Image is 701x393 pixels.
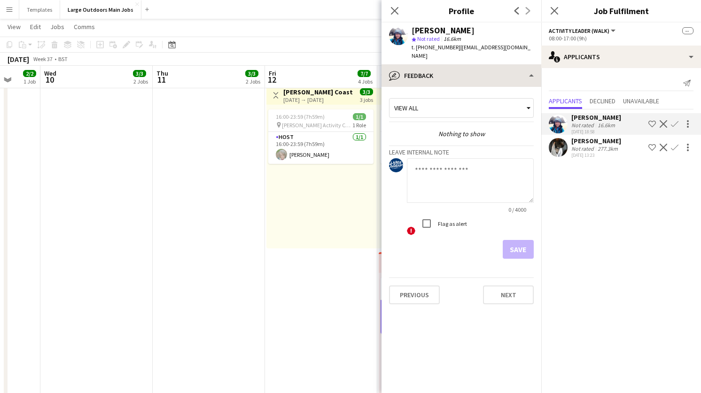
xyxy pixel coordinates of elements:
a: Comms [70,21,99,33]
span: Jobs [50,23,64,31]
span: Fri [269,69,276,77]
span: 12 [267,74,276,85]
app-job-card: 08:00-17:00 (9h)0/1 [PERSON_NAME] Activity Centre1 RoleActivity Leader (Walk)2A0/108:00-17:00 (9h) [381,277,486,334]
h3: Leave internal note [389,148,534,156]
div: 1 Job [23,78,36,85]
button: Large Outdoors Main Jobs [60,0,141,19]
button: Next [483,285,534,304]
div: [DATE] 13:23 [571,152,621,158]
span: Thu [156,69,168,77]
h3: [PERSON_NAME] Coast Walking Weekend [283,88,353,96]
button: Previous [389,285,440,304]
span: 2/2 [23,70,36,77]
span: View [8,23,21,31]
div: 16.6km [596,122,617,129]
div: [DATE] → [DATE] [283,96,353,103]
div: Nothing to show [389,130,534,138]
span: 16:00-23:59 (7h59m) [276,113,325,120]
a: View [4,21,24,33]
app-job-card: 08:00-16:00 (8h)1/1 [PERSON_NAME] Activity Centre1 RoleHost1/108:00-16:00 (8h)[PERSON_NAME] [381,109,486,164]
div: 2 Jobs [133,78,148,85]
span: 0 / 4000 [501,206,534,213]
div: [PERSON_NAME] [412,26,475,35]
div: Feedback [382,64,541,87]
h3: Job Fulfilment [541,5,701,17]
span: ! [407,227,415,235]
app-card-role: Host1/116:00-23:59 (7h59m)[PERSON_NAME] [268,132,374,164]
label: Flag as alert [436,220,467,227]
span: 3/3 [133,70,146,77]
div: 3 jobs [360,95,373,103]
div: [PERSON_NAME] [571,137,621,145]
span: 3/3 [360,88,373,95]
div: 4 Jobs [358,78,373,85]
div: [DATE] [8,54,29,64]
span: [PERSON_NAME] Activity Centre [282,122,352,129]
span: Not rated [417,35,440,42]
a: Jobs [47,21,68,33]
div: [DATE] 18:58 [571,129,621,135]
span: Week 37 [31,55,55,62]
span: t. [PHONE_NUMBER] [412,44,460,51]
h3: Profile [382,5,541,17]
span: Applicants [549,98,582,104]
div: BST [58,55,68,62]
span: Edit [30,23,41,31]
span: 10 [43,74,56,85]
app-card-role: Host1/108:00-16:00 (8h)[PERSON_NAME] [381,132,486,164]
app-job-card: 16:00-23:59 (7h59m)1/1 [PERSON_NAME] Activity Centre1 RoleHost1/116:00-23:59 (7h59m)[PERSON_NAME] [268,109,374,164]
div: 277.3km [596,145,620,152]
span: Wed [44,69,56,77]
span: 16.6km [442,35,463,42]
button: Activity Leader (Walk) [549,27,617,34]
span: 13 [380,74,391,85]
span: 3/3 [245,70,258,77]
div: 08:00-17:00 (9h) [549,35,693,42]
app-card-role: Activity Leader (Walk)2A0/108:00-17:00 (9h) [381,300,486,334]
span: 1 Role [352,122,366,129]
span: View all [394,104,418,112]
span: Declined [590,98,615,104]
span: -- [682,27,693,34]
div: Not rated [571,122,596,129]
span: 7/7 [358,70,371,77]
span: 11 [155,74,168,85]
span: Activity Leader (Walk) [549,27,609,34]
button: Templates [19,0,60,19]
a: Edit [26,21,45,33]
div: Not rated [571,145,596,152]
span: Comms [74,23,95,31]
div: [PERSON_NAME] [571,113,621,122]
span: | [EMAIL_ADDRESS][DOMAIN_NAME] [412,44,530,59]
span: Unavailable [623,98,659,104]
div: Applicants [541,46,701,68]
div: 2 Jobs [246,78,260,85]
span: Sat [381,69,391,77]
span: 1/1 [353,113,366,120]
